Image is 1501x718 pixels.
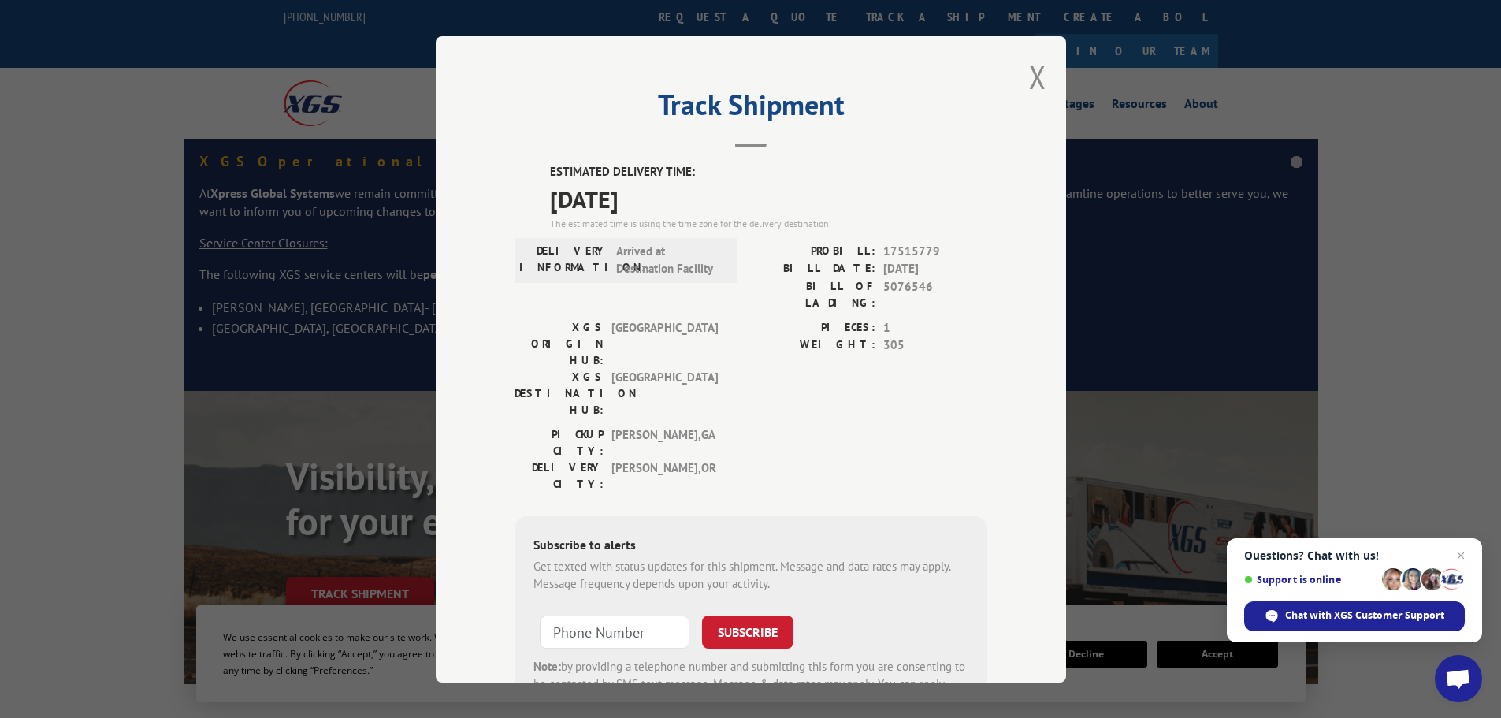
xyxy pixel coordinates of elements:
[515,459,604,492] label: DELIVERY CITY:
[533,658,561,673] strong: Note:
[751,337,875,355] label: WEIGHT:
[611,318,718,368] span: [GEOGRAPHIC_DATA]
[515,426,604,459] label: PICKUP CITY:
[533,557,968,593] div: Get texted with status updates for this shipment. Message and data rates may apply. Message frequ...
[883,337,987,355] span: 305
[540,615,689,648] input: Phone Number
[616,242,723,277] span: Arrived at Destination Facility
[883,277,987,311] span: 5076546
[1244,601,1465,631] span: Chat with XGS Customer Support
[751,260,875,278] label: BILL DATE:
[550,180,987,216] span: [DATE]
[751,277,875,311] label: BILL OF LADING:
[702,615,793,648] button: SUBSCRIBE
[751,242,875,260] label: PROBILL:
[883,260,987,278] span: [DATE]
[611,459,718,492] span: [PERSON_NAME] , OR
[515,318,604,368] label: XGS ORIGIN HUB:
[519,242,608,277] label: DELIVERY INFORMATION:
[883,318,987,337] span: 1
[611,368,718,418] span: [GEOGRAPHIC_DATA]
[1435,655,1482,702] a: Open chat
[1244,574,1377,586] span: Support is online
[1244,549,1465,562] span: Questions? Chat with us!
[533,657,968,711] div: by providing a telephone number and submitting this form you are consenting to be contacted by SM...
[515,368,604,418] label: XGS DESTINATION HUB:
[751,318,875,337] label: PIECES:
[550,163,987,181] label: ESTIMATED DELIVERY TIME:
[515,94,987,124] h2: Track Shipment
[611,426,718,459] span: [PERSON_NAME] , GA
[1285,608,1444,623] span: Chat with XGS Customer Support
[550,216,987,230] div: The estimated time is using the time zone for the delivery destination.
[883,242,987,260] span: 17515779
[533,534,968,557] div: Subscribe to alerts
[1029,56,1046,98] button: Close modal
